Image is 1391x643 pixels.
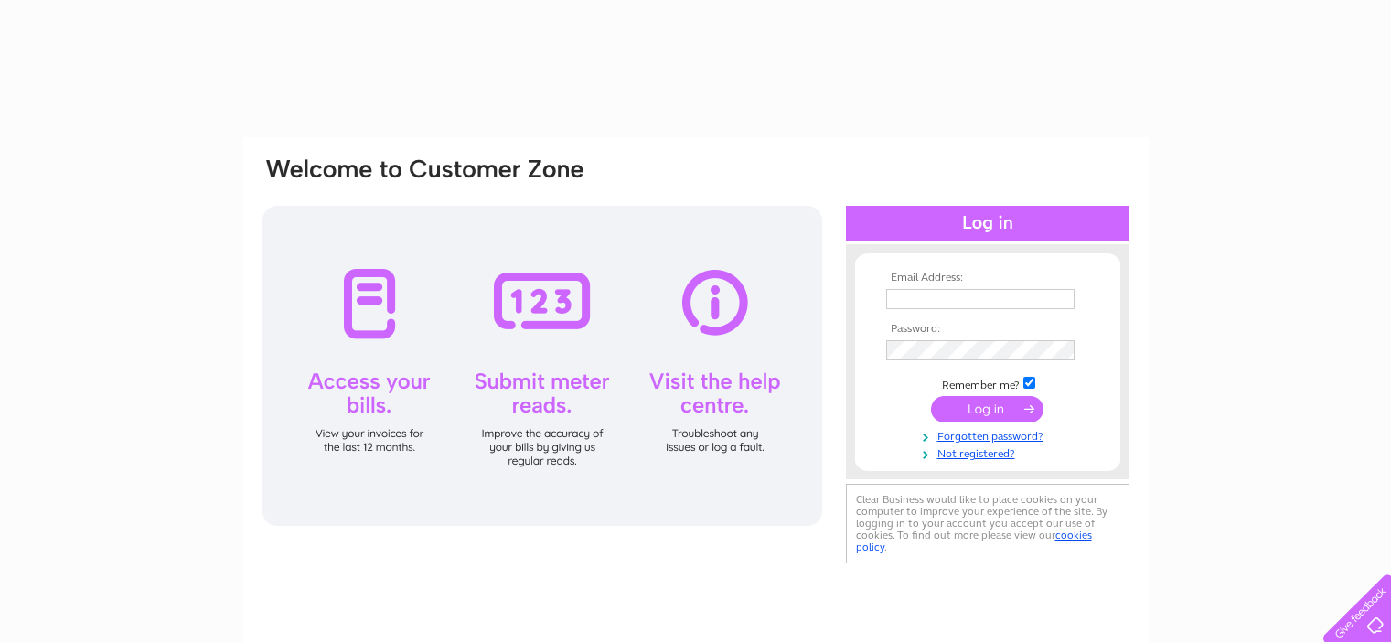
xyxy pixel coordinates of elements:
th: Email Address: [882,272,1094,284]
input: Submit [931,396,1043,422]
th: Password: [882,323,1094,336]
div: Clear Business would like to place cookies on your computer to improve your experience of the sit... [846,484,1129,563]
a: Forgotten password? [886,426,1094,444]
a: Not registered? [886,444,1094,461]
a: cookies policy [856,529,1092,553]
td: Remember me? [882,374,1094,392]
